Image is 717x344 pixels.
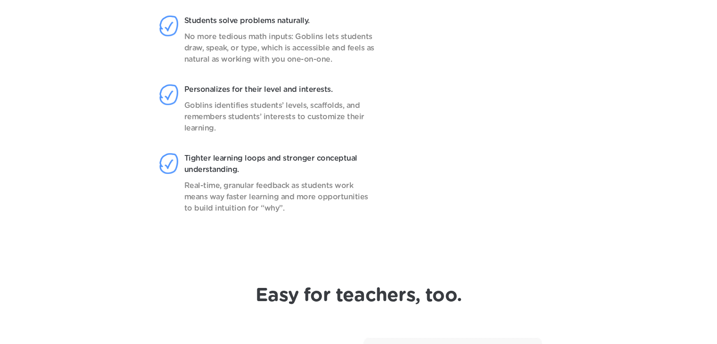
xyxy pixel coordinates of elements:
h1: Easy for teachers, too. [255,284,462,307]
p: Goblins identifies students’ levels, scaffolds, and remembers students’ interests to customize th... [184,100,376,134]
p: Students solve problems naturally. [184,15,376,26]
p: Real-time, granular feedback as students work means way faster learning and more opportunities to... [184,180,376,214]
p: Tighter learning loops and stronger conceptual understanding. [184,153,376,175]
p: No more tedious math inputs: Goblins lets students draw, speak, or type, which is accessible and ... [184,31,376,65]
p: Personalizes for their level and interests. [184,84,376,95]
